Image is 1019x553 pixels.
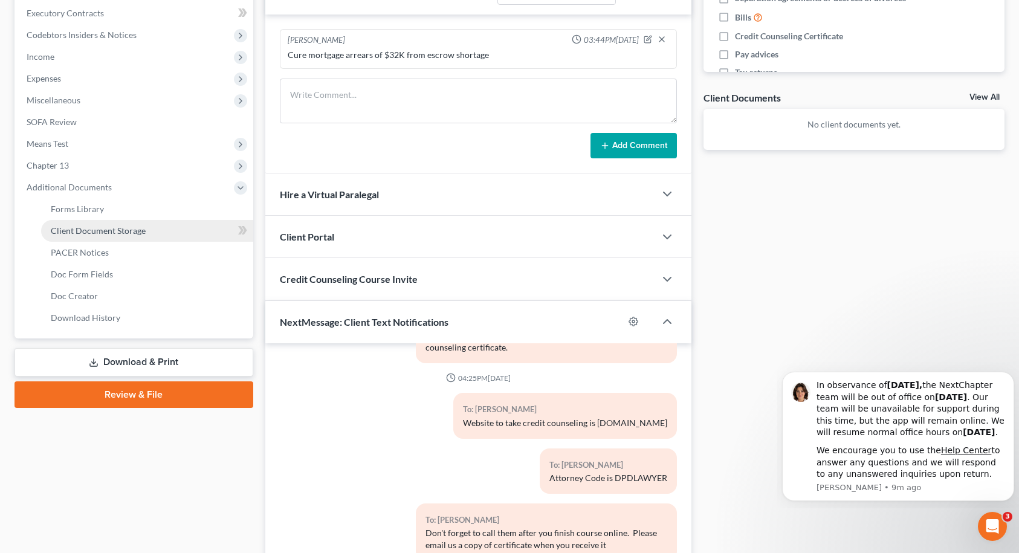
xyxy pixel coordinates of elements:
p: No client documents yet. [713,118,995,131]
div: Don't forget to call them after you finish course online. Please email us a copy of certificate w... [425,527,667,551]
div: [PERSON_NAME] [288,34,345,47]
span: Means Test [27,138,68,149]
div: Attorney Code is DPDLAWYER [549,472,667,484]
span: Pay advices [735,48,778,60]
span: Additional Documents [27,182,112,192]
a: Doc Creator [41,285,253,307]
a: Download History [41,307,253,329]
div: 04:25PM[DATE] [280,373,677,383]
span: 03:44PM[DATE] [584,34,639,46]
span: Hire a Virtual Paralegal [280,189,379,200]
iframe: Intercom notifications message [777,349,1019,508]
div: To: [PERSON_NAME] [463,403,667,416]
iframe: Intercom live chat [978,512,1007,541]
span: Income [27,51,54,62]
span: SOFA Review [27,117,77,127]
div: Client Documents [704,91,781,104]
span: Doc Creator [51,291,98,301]
a: PACER Notices [41,242,253,264]
span: Codebtors Insiders & Notices [27,30,137,40]
span: Client Portal [280,231,334,242]
span: Credit Counseling Course Invite [280,273,418,285]
a: Forms Library [41,198,253,220]
button: Add Comment [590,133,677,158]
span: Download History [51,312,120,323]
a: View All [969,93,1000,102]
a: Executory Contracts [17,2,253,24]
div: To: [PERSON_NAME] [425,513,667,527]
span: Tax returns [735,66,777,79]
a: Doc Form Fields [41,264,253,285]
div: Cure mortgage arrears of $32K from escrow shortage [288,49,669,61]
div: Website to take credit counseling is [DOMAIN_NAME] [463,417,667,429]
a: SOFA Review [17,111,253,133]
span: Forms Library [51,204,104,214]
span: Chapter 13 [27,160,69,170]
span: 3 [1003,512,1012,522]
a: Download & Print [15,348,253,377]
span: PACER Notices [51,247,109,257]
span: NextMessage: Client Text Notifications [280,316,448,328]
span: Executory Contracts [27,8,104,18]
div: To: [PERSON_NAME] [549,458,667,472]
span: Bills [735,11,751,24]
span: Credit Counseling Certificate [735,30,843,42]
span: Miscellaneous [27,95,80,105]
span: Doc Form Fields [51,269,113,279]
span: Expenses [27,73,61,83]
a: Review & File [15,381,253,408]
span: Client Document Storage [51,225,146,236]
a: Client Document Storage [41,220,253,242]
